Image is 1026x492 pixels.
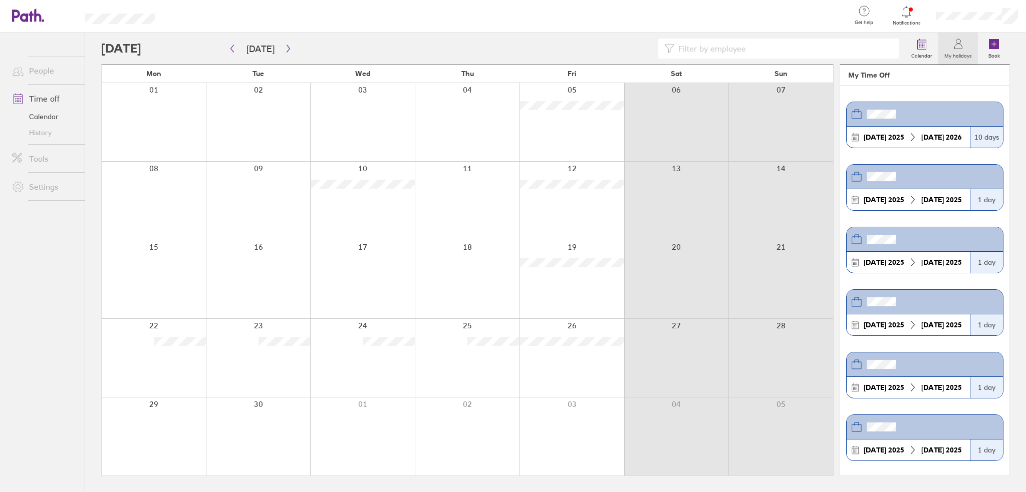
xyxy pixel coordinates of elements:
div: 2026 [917,133,966,141]
label: Book [982,50,1006,59]
a: Notifications [890,5,923,26]
div: 1 day [970,377,1003,398]
a: [DATE] 2025[DATE] 202610 days [846,102,1003,148]
span: Mon [146,70,161,78]
strong: [DATE] [921,195,944,204]
div: 2025 [917,196,966,204]
div: 2025 [860,446,908,454]
div: 2025 [917,383,966,391]
a: [DATE] 2025[DATE] 20251 day [846,227,1003,273]
span: Get help [848,20,880,26]
strong: [DATE] [864,195,886,204]
a: People [4,61,85,81]
div: 2025 [860,383,908,391]
strong: [DATE] [921,320,944,329]
div: 1 day [970,189,1003,210]
a: [DATE] 2025[DATE] 20251 day [846,414,1003,461]
label: Calendar [905,50,938,59]
a: Settings [4,177,85,197]
div: 2025 [860,196,908,204]
a: Book [978,33,1010,65]
span: Sat [671,70,682,78]
div: 2025 [917,446,966,454]
input: Filter by employee [674,39,894,58]
span: Notifications [890,20,923,26]
strong: [DATE] [921,133,944,142]
div: 2025 [860,321,908,329]
strong: [DATE] [864,133,886,142]
span: Tue [252,70,264,78]
a: [DATE] 2025[DATE] 20251 day [846,164,1003,211]
strong: [DATE] [921,383,944,392]
label: My holidays [938,50,978,59]
div: 1 day [970,439,1003,460]
a: [DATE] 2025[DATE] 20251 day [846,289,1003,336]
a: Calendar [4,109,85,125]
div: 1 day [970,252,1003,273]
strong: [DATE] [864,320,886,329]
a: History [4,125,85,141]
span: Thu [461,70,474,78]
a: Calendar [905,33,938,65]
div: 1 day [970,314,1003,335]
strong: [DATE] [921,258,944,267]
strong: [DATE] [864,383,886,392]
div: 2025 [917,321,966,329]
a: [DATE] 2025[DATE] 20251 day [846,352,1003,398]
strong: [DATE] [921,445,944,454]
div: 2025 [860,258,908,266]
div: 10 days [970,127,1003,148]
div: 2025 [860,133,908,141]
span: Sun [775,70,788,78]
div: 2025 [917,258,966,266]
strong: [DATE] [864,445,886,454]
a: My holidays [938,33,978,65]
span: Fri [568,70,577,78]
strong: [DATE] [864,258,886,267]
button: [DATE] [238,41,283,57]
a: Tools [4,149,85,169]
span: Wed [355,70,370,78]
header: My Time Off [840,65,1009,86]
a: Time off [4,89,85,109]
